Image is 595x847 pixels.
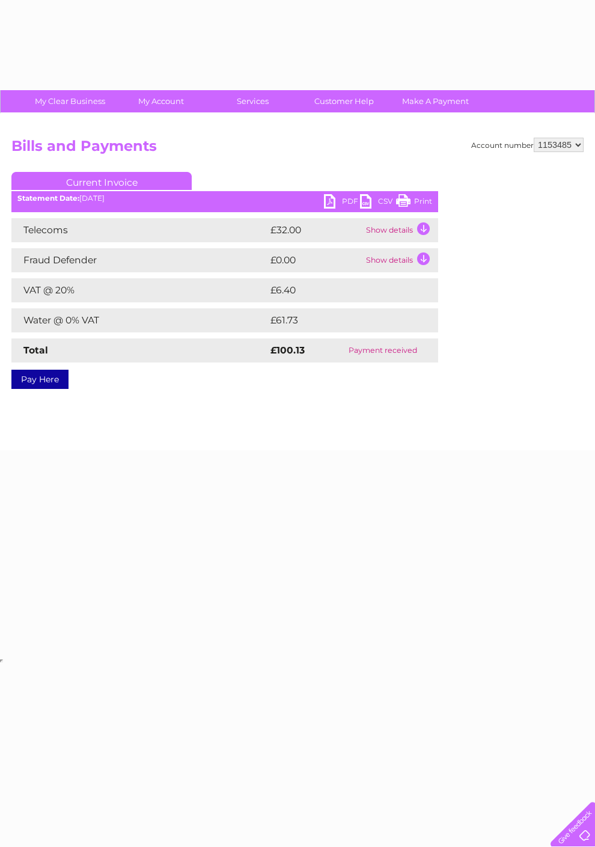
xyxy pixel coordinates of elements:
[203,90,302,112] a: Services
[396,194,432,212] a: Print
[294,90,394,112] a: Customer Help
[324,194,360,212] a: PDF
[112,90,211,112] a: My Account
[267,248,363,272] td: £0.00
[11,194,438,203] div: [DATE]
[11,138,584,161] h2: Bills and Payments
[11,218,267,242] td: Telecoms
[17,194,79,203] b: Statement Date:
[11,370,69,389] a: Pay Here
[363,218,438,242] td: Show details
[363,248,438,272] td: Show details
[11,308,267,332] td: Water @ 0% VAT
[267,308,412,332] td: £61.73
[20,90,120,112] a: My Clear Business
[11,278,267,302] td: VAT @ 20%
[267,218,363,242] td: £32.00
[328,338,438,362] td: Payment received
[23,344,48,356] strong: Total
[267,278,410,302] td: £6.40
[11,248,267,272] td: Fraud Defender
[386,90,485,112] a: Make A Payment
[11,172,192,190] a: Current Invoice
[270,344,305,356] strong: £100.13
[360,194,396,212] a: CSV
[471,138,584,152] div: Account number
